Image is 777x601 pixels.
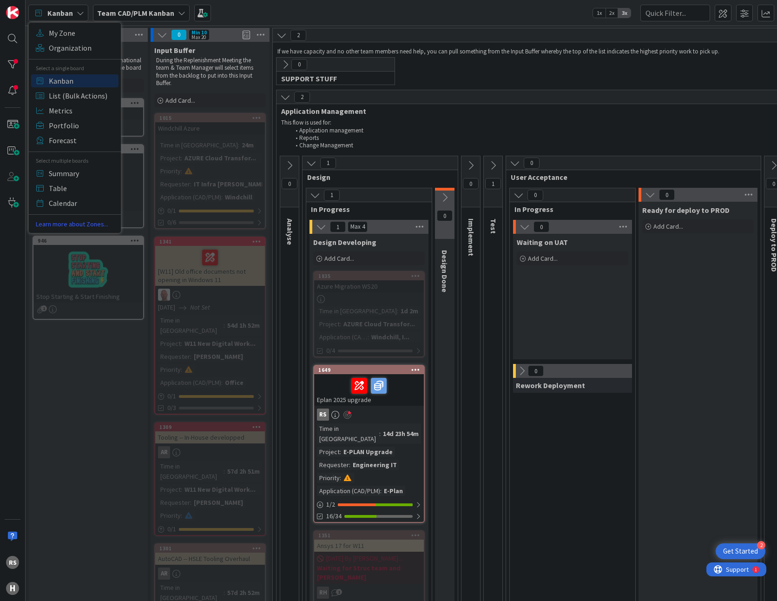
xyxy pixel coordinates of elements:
[190,179,191,189] span: :
[156,57,264,87] p: During the Replenishment Meeting the team & Team Manager will select items from the backlog to pu...
[281,106,775,116] span: Application Management
[514,205,624,214] span: In Progress
[159,545,265,552] div: 1301
[336,589,342,595] span: 1
[159,238,265,245] div: 1341
[485,178,501,189] span: 1
[181,364,182,375] span: :
[182,338,258,349] div: W11 New Digital Work...
[155,289,265,301] div: RK
[440,250,449,292] span: Design Done
[47,7,73,19] span: Kanban
[324,190,340,201] span: 1
[340,473,341,483] span: :
[489,218,498,234] span: Test
[155,205,265,217] div: 0/1
[311,205,420,214] span: In Progress
[225,466,262,476] div: 57d 2h 51m
[653,222,683,231] span: Add Card...
[467,218,476,256] span: Implement
[155,446,265,458] div: AR
[341,447,395,457] div: E-PLAN Upgrade
[158,377,221,388] div: Application (CAD/PLM)
[155,246,265,286] div: [W11] Old office documents not opening in Windows 11
[326,554,402,563] span: [DATE] By [PERSON_NAME]...
[294,92,310,103] span: 2
[437,210,453,221] span: 0
[158,364,181,375] div: Priority
[317,447,340,457] div: Project
[223,377,246,388] div: Office
[33,236,144,320] a: 946Stop Starting & Start Finishing
[167,206,176,216] span: 0 / 1
[314,531,424,552] div: 1351Ansys 17 for W11
[224,588,225,598] span: :
[155,431,265,443] div: Tooling -- In-House developped
[155,238,265,246] div: 1341
[224,320,225,330] span: :
[31,167,119,180] a: Summary
[29,157,121,165] div: Select multiple boards
[239,140,256,150] div: 24m
[158,484,181,495] div: Project
[307,172,446,182] span: Design
[190,303,210,311] i: Not Set
[171,29,187,40] span: 0
[593,8,606,18] span: 1x
[158,510,181,521] div: Priority
[527,190,543,201] span: 0
[167,218,176,227] span: 0/6
[314,531,424,540] div: 1351
[716,543,765,559] div: Open Get Started checklist, remaining modules: 2
[181,338,182,349] span: :
[223,192,255,202] div: Windchill
[33,237,143,303] div: 946Stop Starting & Start Finishing
[181,510,182,521] span: :
[29,64,121,73] div: Select a single board
[158,461,224,482] div: Time in [GEOGRAPHIC_DATA]
[181,153,182,163] span: :
[314,280,424,292] div: Azure Migration WS20
[31,41,119,54] a: Organization
[182,153,258,163] div: AZURE Cloud Transfor...
[158,351,190,362] div: Requester
[49,41,116,55] span: Organization
[158,289,170,301] img: RK
[158,166,181,176] div: Priority
[155,114,265,122] div: 1015
[154,113,266,229] a: 1015Windchill AzureTime in [GEOGRAPHIC_DATA]:24mProject:AZURE Cloud Transfor...Priority:Requester...
[524,158,540,169] span: 0
[159,424,265,430] div: 1309
[313,271,425,357] a: 1835Azure Migration WS20Time in [GEOGRAPHIC_DATA]:1d 2mProject:AZURE Cloud Transfor...Application...
[606,8,618,18] span: 2x
[155,122,265,134] div: Windchill Azure
[379,429,381,439] span: :
[167,403,176,413] span: 0/3
[382,486,405,496] div: E-Plan
[31,182,119,195] a: Table
[318,273,424,279] div: 1835
[158,446,170,458] div: AR
[314,374,424,406] div: Eplan 2025 upgrade
[48,4,51,11] div: 1
[155,553,265,565] div: AutoCAD -- HSLE Tooling Overhaul
[723,547,758,556] div: Get Started
[313,238,376,247] span: Design Developing
[381,429,421,439] div: 14d 23h 54m
[313,365,425,523] a: 1649Eplan 2025 upgradeRSTime in [GEOGRAPHIC_DATA]:14d 23h 54mProject:E-PLAN UpgradeRequester:Engi...
[31,26,119,40] a: My Zone
[326,346,335,356] span: 0/4
[317,409,329,421] div: RS
[618,8,631,18] span: 3x
[155,423,265,443] div: 1309Tooling -- In-House developped
[380,486,382,496] span: :
[314,272,424,280] div: 1835
[340,319,341,329] span: :
[642,205,730,215] span: Ready for deploy to PROD
[314,366,424,406] div: 1649Eplan 2025 upgrade
[158,153,181,163] div: Project
[317,332,368,342] div: Application (CAD/PLM)
[528,365,544,376] span: 0
[49,119,116,132] span: Portfolio
[224,466,225,476] span: :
